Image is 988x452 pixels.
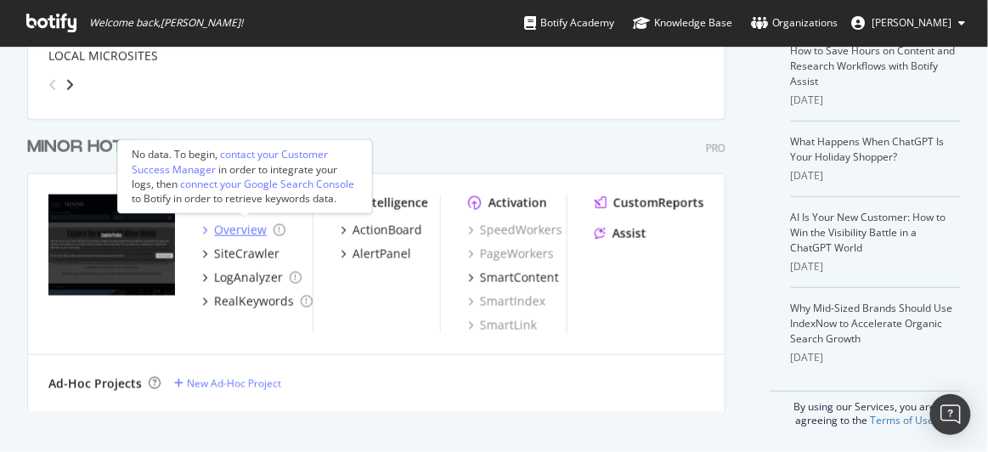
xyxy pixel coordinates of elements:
[202,293,313,310] a: RealKeywords
[202,246,279,263] a: SiteCrawler
[791,301,953,346] a: Why Mid-Sized Brands Should Use IndexNow to Accelerate Organic Search Growth
[468,246,554,263] a: PageWorkers
[27,135,157,160] div: MINOR HOTELS
[791,93,961,108] div: [DATE]
[706,141,725,155] div: Pro
[468,222,562,239] a: SpeedWorkers
[480,269,559,286] div: SmartContent
[468,293,545,310] a: SmartIndex
[180,177,354,191] div: connect your Google Search Console
[214,293,294,310] div: RealKeywords
[202,222,285,239] a: Overview
[613,225,646,242] div: Assist
[791,134,945,164] a: What Happens When ChatGPT Is Your Holiday Shopper?
[42,71,64,99] div: angle-left
[202,269,302,286] a: LogAnalyzer
[48,195,175,296] img: https://www.minorhotels.com
[468,317,537,334] a: SmartLink
[872,15,952,30] span: Ruth Franco
[791,168,961,184] div: [DATE]
[595,225,646,242] a: Assist
[341,246,411,263] a: AlertPanel
[930,394,971,435] div: Open Intercom Messenger
[791,350,961,365] div: [DATE]
[488,195,547,212] div: Activation
[214,222,267,239] div: Overview
[791,210,946,255] a: AI Is Your New Customer: How to Win the Visibility Battle in a ChatGPT World
[48,376,142,393] div: Ad-Hoc Projects
[791,43,956,88] a: How to Save Hours on Content and Research Workflows with Botify Assist
[27,135,164,160] a: MINOR HOTELS
[751,14,838,31] div: Organizations
[353,222,422,239] div: ActionBoard
[214,269,283,286] div: LogAnalyzer
[361,195,428,212] div: Intelligence
[89,16,243,30] span: Welcome back, [PERSON_NAME] !
[132,148,328,177] div: contact your Customer Success Manager
[214,246,279,263] div: SiteCrawler
[633,14,732,31] div: Knowledge Base
[838,9,980,37] button: [PERSON_NAME]
[341,222,422,239] a: ActionBoard
[524,14,614,31] div: Botify Academy
[871,413,934,427] a: Terms of Use
[468,269,559,286] a: SmartContent
[613,195,704,212] div: CustomReports
[174,376,281,391] a: New Ad-Hoc Project
[132,148,358,206] div: No data. To begin, in order to integrate your logs, then to Botify in order to retrieve keywords ...
[187,376,281,391] div: New Ad-Hoc Project
[64,76,76,93] div: angle-right
[48,48,158,65] a: LOCAL MICROSITES
[791,259,961,274] div: [DATE]
[595,195,704,212] a: CustomReports
[770,391,961,427] div: By using our Services, you are agreeing to the
[353,246,411,263] div: AlertPanel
